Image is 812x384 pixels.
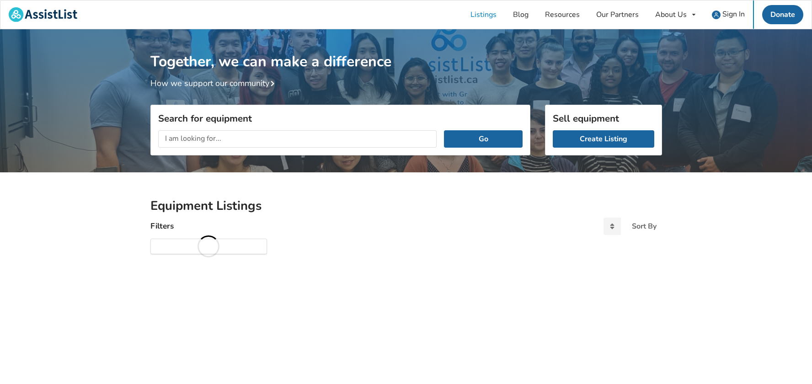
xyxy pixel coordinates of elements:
a: Create Listing [553,130,654,148]
button: Go [444,130,522,148]
span: Sign In [722,9,745,19]
a: How we support our community [150,78,278,89]
img: assistlist-logo [9,7,77,22]
a: Donate [762,5,803,24]
h3: Search for equipment [158,112,523,124]
h1: Together, we can make a difference [150,29,662,71]
div: About Us [655,11,687,18]
a: Listings [462,0,505,29]
a: Our Partners [588,0,647,29]
div: Sort By [632,223,657,230]
a: Blog [505,0,537,29]
a: Resources [537,0,588,29]
h4: Filters [150,221,174,231]
h2: Equipment Listings [150,198,662,214]
h3: Sell equipment [553,112,654,124]
a: user icon Sign In [704,0,753,29]
img: user icon [712,11,721,19]
input: I am looking for... [158,130,437,148]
